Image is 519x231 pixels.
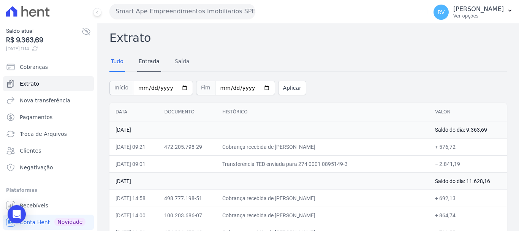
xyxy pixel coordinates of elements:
[429,155,507,172] td: − 2.841,19
[109,138,158,155] td: [DATE] 09:21
[109,121,429,138] td: [DATE]
[137,52,161,72] a: Entrada
[54,218,85,226] span: Novidade
[453,13,504,19] p: Ver opções
[3,126,94,142] a: Troca de Arquivos
[109,4,255,19] button: Smart Ape Empreendimentos Imobiliarios SPE LTDA
[109,81,133,95] span: Início
[3,76,94,91] a: Extrato
[3,59,94,75] a: Cobranças
[173,52,191,72] a: Saída
[20,113,52,121] span: Pagamentos
[3,110,94,125] a: Pagamentos
[216,138,429,155] td: Cobrança recebida de [PERSON_NAME]
[6,35,82,45] span: R$ 9.363,69
[429,103,507,121] th: Valor
[3,198,94,213] a: Recebíveis
[216,155,429,172] td: Transferência TED enviada para 274 0001 0895149-3
[6,45,82,52] span: [DATE] 11:14
[429,121,507,138] td: Saldo do dia: 9.363,69
[438,10,445,15] span: RV
[20,202,48,209] span: Recebíveis
[427,2,519,23] button: RV [PERSON_NAME] Ver opções
[6,27,82,35] span: Saldo atual
[429,138,507,155] td: + 576,72
[158,138,216,155] td: 472.205.798-29
[158,190,216,207] td: 498.777.198-51
[453,5,504,13] p: [PERSON_NAME]
[20,80,39,88] span: Extrato
[429,172,507,190] td: Saldo do dia: 11.628,16
[3,93,94,108] a: Nova transferência
[109,29,507,46] h2: Extrato
[216,190,429,207] td: Cobrança recebida de [PERSON_NAME]
[109,155,158,172] td: [DATE] 09:01
[8,205,26,223] div: Open Intercom Messenger
[20,63,48,71] span: Cobranças
[20,130,67,138] span: Troca de Arquivos
[429,190,507,207] td: + 692,13
[20,164,53,171] span: Negativação
[109,207,158,224] td: [DATE] 14:00
[3,160,94,175] a: Negativação
[216,103,429,121] th: Histórico
[158,207,216,224] td: 100.203.686-07
[109,52,125,72] a: Tudo
[216,207,429,224] td: Cobrança recebida de [PERSON_NAME]
[109,103,158,121] th: Data
[109,172,429,190] td: [DATE]
[196,81,215,95] span: Fim
[20,97,70,104] span: Nova transferência
[158,103,216,121] th: Documento
[3,143,94,158] a: Clientes
[6,186,91,195] div: Plataformas
[20,218,50,226] span: Conta Hent
[429,207,507,224] td: + 864,74
[20,147,41,155] span: Clientes
[3,215,94,230] a: Conta Hent Novidade
[278,81,306,95] button: Aplicar
[109,190,158,207] td: [DATE] 14:58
